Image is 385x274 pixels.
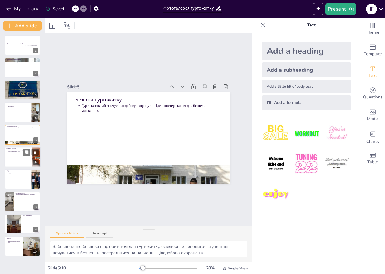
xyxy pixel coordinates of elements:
[7,59,38,60] p: Загальний огляд гуртожитку
[364,51,382,57] span: Template
[361,83,385,104] div: Get real-time input from your audience
[63,22,71,29] span: Position
[262,42,351,60] div: Add a heading
[5,58,40,77] div: 2
[33,160,39,165] div: 6
[361,61,385,83] div: Add text boxes
[8,105,29,107] p: Гуртожиток має спільні зони для відпочинку, навчання та приготування їжі.
[17,194,38,196] p: Студенти позитивно оцінюють умови проживання та можливості для навчання і відпочинку.
[5,214,40,234] div: 9
[323,150,351,178] img: 6.jpeg
[268,18,355,32] p: Text
[33,137,38,143] div: 5
[313,3,324,15] button: Export to PowerPoint
[7,46,38,47] p: Generated with [URL]
[7,103,30,105] p: Спільні зони
[48,265,139,271] div: Slide 5 / 10
[361,40,385,61] div: Add ready made slides
[7,81,38,83] p: Кімнати гуртожитку
[33,71,38,76] div: 2
[323,119,351,147] img: 3.jpeg
[50,231,84,238] button: Speaker Notes
[7,237,21,239] p: Підсумок
[33,115,38,121] div: 4
[262,150,290,178] img: 4.jpeg
[8,238,21,243] p: Гуртожиток Дубенської філії забезпечує комфортні умови проживання та активне студентське життя.
[7,170,30,172] p: Соціальна активність
[7,45,38,47] p: Презентація про умови проживання в гуртожитку Дубенської філії [GEOGRAPHIC_DATA].
[5,192,40,212] div: 8
[5,147,41,167] div: 6
[45,6,64,12] div: Saved
[24,216,38,219] p: Представлені фотографії з сайту, які демонструють умови проживання в гуртожитку.
[33,204,38,210] div: 8
[50,241,247,257] textarea: Забезпечення безпеки є пріоритетом для гуртожитку, оскільки це допомагає студентам почуватися в б...
[262,80,351,93] div: Add a little bit of body text
[163,4,215,13] input: Insert title
[33,48,38,53] div: 1
[23,215,38,217] p: Фото з гуртожитку
[32,149,39,156] button: Delete Slide
[262,62,351,77] div: Add a subheading
[8,172,29,174] p: Гуртожиток організовує різноманітні культурні та спортивні заходи для студентів.
[33,182,38,188] div: 7
[325,3,356,15] button: Present
[367,116,379,122] span: Media
[3,21,42,31] button: Add slide
[5,125,40,145] div: 5
[7,125,38,127] p: Безпека гуртожитку
[361,126,385,148] div: Add charts and graphs
[366,4,377,14] div: І Г
[366,3,377,15] button: І Г
[90,84,226,137] p: Гуртожиток забезпечує цілодобову охорону та відеоспостереження для безпеки мешканців.
[8,60,38,62] p: Гуртожиток розташований за адресою вул. [PERSON_NAME][STREET_ADDRESS] [GEOGRAPHIC_DATA].
[5,102,40,122] div: 4
[292,150,320,178] img: 5.jpeg
[23,149,30,156] button: Duplicate Slide
[262,119,290,147] img: 1.jpeg
[228,266,248,271] span: Single View
[8,150,30,152] p: Студенти можуть користуватися пральнею, бібліотекою та спортзалом, що розташовані поруч.
[361,104,385,126] div: Add images, graphics, shapes or video
[6,148,30,149] p: Додаткові послуги
[366,29,380,36] span: Theme
[5,169,40,189] div: 7
[7,43,29,44] strong: Фотогалерея гуртожитку Дубенської філії
[33,227,38,232] div: 9
[361,148,385,169] div: Add a table
[363,94,383,101] span: Questions
[8,127,38,129] p: Гуртожиток забезпечує цілодобову охорону та відеоспостереження для безпеки мешканців.
[48,21,57,30] div: Layout
[5,4,41,14] button: My Library
[31,249,38,254] div: 10
[86,231,113,238] button: Transcript
[262,180,290,208] img: 7.jpeg
[15,192,38,194] p: Відгуки студентів
[83,61,178,97] div: Slide 5
[367,159,378,165] span: Table
[203,265,217,271] div: 28 %
[87,75,229,128] p: Безпека гуртожитку
[33,93,38,98] div: 3
[5,236,40,256] div: 10
[5,80,40,100] div: 3
[8,83,38,84] p: Кімнати обладнані всім необхідним: ліжка, столи, стільці, шафи та доступ до Інтернету.
[262,95,351,110] div: Add a formula
[8,62,38,63] p: Гуртожиток забезпечує комфортні умови для студентів.
[361,18,385,40] div: Change the overall theme
[5,35,40,55] div: 1
[292,119,320,147] img: 2.jpeg
[368,72,377,79] span: Text
[366,138,379,145] span: Charts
